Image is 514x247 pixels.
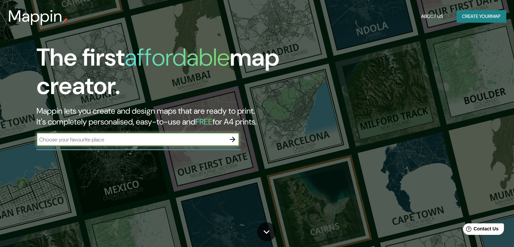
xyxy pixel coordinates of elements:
[63,18,68,23] img: mappin-pin
[195,116,213,127] h5: FREE
[454,221,507,240] iframe: Help widget launcher
[418,10,446,23] button: About Us
[36,106,294,127] h2: Mappin lets you create and design maps that are ready to print. It's completely personalised, eas...
[457,10,506,23] button: Create yourmap
[36,136,226,143] input: Choose your favourite place
[125,42,230,73] h1: affordable
[36,43,294,106] h1: The first map creator.
[8,7,63,26] h3: Mappin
